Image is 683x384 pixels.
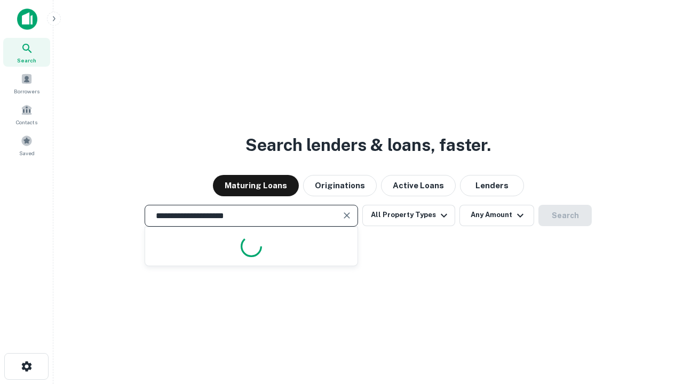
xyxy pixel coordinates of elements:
[16,118,37,126] span: Contacts
[17,56,36,65] span: Search
[19,149,35,157] span: Saved
[17,9,37,30] img: capitalize-icon.png
[459,205,534,226] button: Any Amount
[3,100,50,129] a: Contacts
[3,69,50,98] a: Borrowers
[213,175,299,196] button: Maturing Loans
[3,131,50,159] a: Saved
[245,132,491,158] h3: Search lenders & loans, faster.
[14,87,39,95] span: Borrowers
[339,208,354,223] button: Clear
[460,175,524,196] button: Lenders
[362,205,455,226] button: All Property Types
[630,299,683,350] iframe: Chat Widget
[381,175,456,196] button: Active Loans
[303,175,377,196] button: Originations
[3,38,50,67] a: Search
